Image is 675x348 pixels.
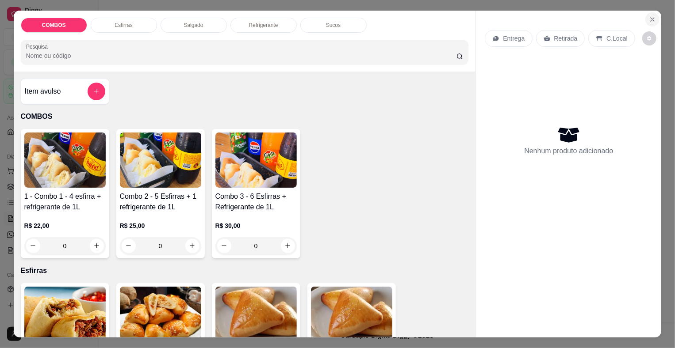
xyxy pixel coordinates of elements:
[24,287,106,342] img: product-image
[24,191,106,212] h4: 1 - Combo 1 - 4 esfirra + refrigerante de 1L
[21,111,469,122] p: COMBOS
[524,146,613,156] p: Nenhum produto adicionado
[249,22,278,29] p: Refrigerante
[24,221,106,230] p: R$ 22,00
[120,132,201,188] img: product-image
[554,34,578,43] p: Retirada
[24,132,106,188] img: product-image
[42,22,66,29] p: COMBOS
[503,34,525,43] p: Entrega
[88,83,105,100] button: add-separate-item
[115,22,133,29] p: Esfirras
[606,34,627,43] p: C.Local
[25,86,61,97] h4: Item avulso
[184,22,203,29] p: Salgado
[120,287,201,342] img: product-image
[26,43,51,50] label: Pesquisa
[26,51,456,60] input: Pesquisa
[215,191,297,212] h4: Combo 3 - 6 Esfirras + Refrigerante de 1L
[215,221,297,230] p: R$ 30,00
[120,191,201,212] h4: Combo 2 - 5 Esfirras + 1 refrigerante de 1L
[642,31,656,45] button: decrease-product-quantity
[215,287,297,342] img: product-image
[120,221,201,230] p: R$ 25,00
[645,12,660,26] button: Close
[326,22,341,29] p: Sucos
[21,265,469,276] p: Esfirras
[311,287,392,342] img: product-image
[215,132,297,188] img: product-image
